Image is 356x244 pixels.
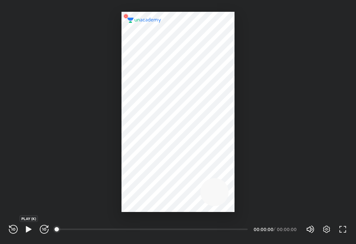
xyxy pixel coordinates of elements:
div: / [274,227,275,231]
div: PLAY (K) [20,215,38,222]
div: 00:00:00 [254,227,272,231]
img: logo.2a7e12a2.svg [127,18,161,23]
img: wMgqJGBwKWe8AAAAABJRU5ErkJggg== [121,12,130,21]
div: 00:00:00 [277,227,297,231]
